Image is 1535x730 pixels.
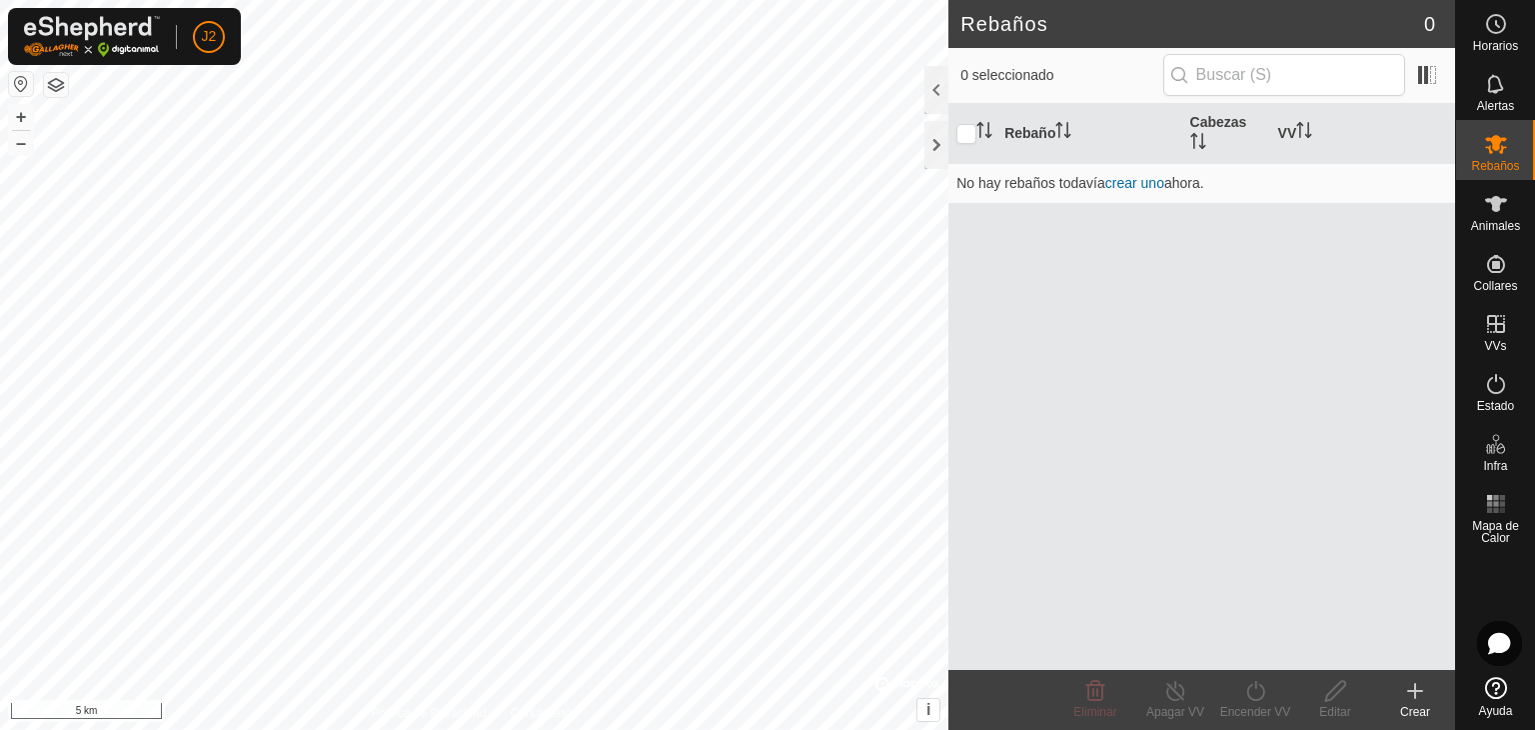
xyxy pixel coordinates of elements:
span: J2 [202,26,217,47]
span: Infra [1483,460,1507,472]
span: i [926,701,930,718]
button: + [9,105,33,129]
span: VVs [1484,340,1506,352]
a: Ayuda [1456,669,1535,725]
img: Logo Gallagher [24,16,160,57]
span: Eliminar [1073,705,1116,719]
div: Encender VV [1215,703,1295,721]
p-sorticon: Activar para ordenar [1055,125,1071,141]
h2: Rebaños [960,12,1424,36]
span: Rebaños [1471,160,1519,172]
p-sorticon: Activar para ordenar [1296,125,1312,141]
span: Mapa de Calor [1461,520,1530,544]
span: Animales [1471,220,1520,232]
th: Cabezas [1182,104,1270,164]
div: Crear [1375,703,1455,721]
span: 0 [1424,9,1435,39]
span: Alertas [1477,100,1514,112]
th: Rebaño [996,104,1181,164]
button: – [9,131,33,155]
span: Horarios [1473,40,1518,52]
button: Capas del Mapa [44,73,68,97]
p-sorticon: Activar para ordenar [976,125,992,141]
button: i [917,699,939,721]
span: Collares [1473,280,1517,292]
a: Contáctenos [511,704,578,722]
a: crear uno [1105,175,1164,191]
td: No hay rebaños todavía ahora. [948,163,1455,203]
span: Ayuda [1479,705,1513,717]
button: Restablecer Mapa [9,72,33,96]
input: Buscar (S) [1163,54,1405,96]
div: Editar [1295,703,1375,721]
span: Estado [1477,400,1514,412]
span: 0 seleccionado [960,65,1162,86]
a: Política de Privacidad [371,704,486,722]
div: Apagar VV [1135,703,1215,721]
th: VV [1270,104,1455,164]
p-sorticon: Activar para ordenar [1190,136,1206,152]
